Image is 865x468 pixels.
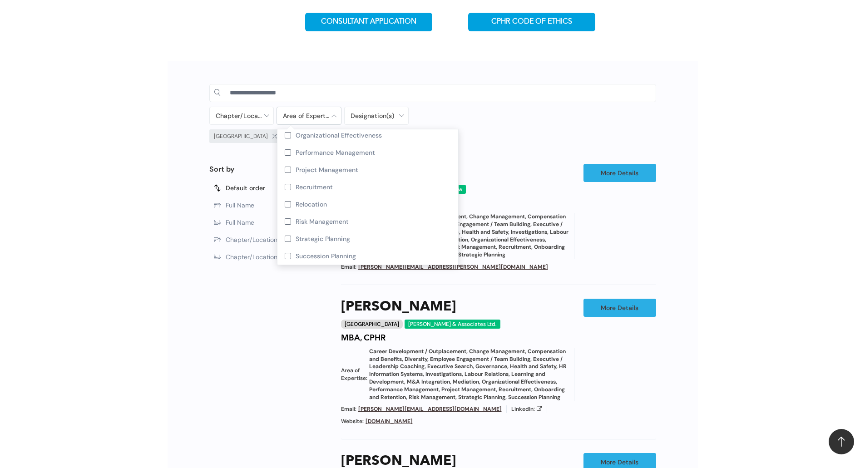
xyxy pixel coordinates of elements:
[226,253,277,261] span: Chapter/Location
[296,148,375,157] span: Performance Management
[583,164,656,182] a: More Details
[209,164,234,175] p: Sort by
[405,320,500,329] div: [PERSON_NAME] & Associates Ltd.
[468,13,595,31] a: CPHR CODE OF ETHICS
[214,132,268,141] span: [GEOGRAPHIC_DATA]
[583,299,656,317] a: More Details
[369,213,569,259] span: Career Development / Outplacement, Change Management, Compensation and Benefits, Diversity, Emplo...
[296,235,350,243] span: Strategic Planning
[226,236,277,244] span: Chapter/Location
[358,405,502,413] a: [PERSON_NAME][EMAIL_ADDRESS][DOMAIN_NAME]
[341,367,367,382] span: Area of Expertise:
[296,200,327,208] span: Relocation
[511,405,535,413] span: LinkedIn:
[296,217,349,226] span: Risk Management
[341,320,403,329] div: [GEOGRAPHIC_DATA]
[226,201,254,209] span: Full Name
[369,348,569,401] span: Career Development / Outplacement, Change Management, Compensation and Benefits, Diversity, Emplo...
[321,18,416,26] span: CONSULTANT APPLICATION
[296,166,358,174] span: Project Management
[491,18,572,26] span: CPHR CODE OF ETHICS
[341,333,386,343] h4: MBA, CPHR
[358,263,548,271] a: [PERSON_NAME][EMAIL_ADDRESS][PERSON_NAME][DOMAIN_NAME]
[226,184,265,192] span: Default order
[341,405,356,413] span: Email:
[341,418,364,425] span: Website:
[296,183,333,191] span: Recruitment
[296,131,382,139] span: Organizational Effectiveness
[226,218,254,227] span: Full Name
[305,13,432,31] a: CONSULTANT APPLICATION
[366,418,413,425] a: [DOMAIN_NAME]
[296,252,356,260] span: Succession Planning
[341,263,356,271] span: Email:
[341,299,456,315] a: [PERSON_NAME]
